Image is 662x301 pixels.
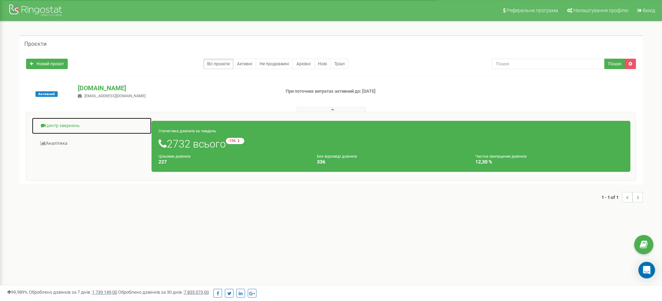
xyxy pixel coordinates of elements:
a: Новий проєкт [26,59,68,69]
h5: Проєкти [24,41,47,47]
h4: 227 [158,159,307,165]
a: Архівні [293,59,314,69]
u: 7 835 073,00 [184,290,209,295]
small: Цільових дзвінків [158,154,190,159]
u: 1 739 149,00 [92,290,117,295]
nav: ... [602,185,643,209]
h1: 2732 всього [158,138,623,150]
small: Частка пропущених дзвінків [475,154,526,159]
a: Активні [233,59,256,69]
a: Центр звернень [32,117,152,134]
span: Оброблено дзвінків за 30 днів : [118,290,209,295]
button: Пошук [604,59,625,69]
span: Реферальна програма [507,8,558,13]
small: Статистика дзвінків за тиждень [158,129,216,133]
span: 99,989% [7,290,28,295]
span: Вихід [643,8,655,13]
h4: 12,30 % [475,159,623,165]
a: Всі проєкти [203,59,234,69]
a: Тріал [330,59,349,69]
h4: 336 [317,159,465,165]
span: Оброблено дзвінків за 7 днів : [29,290,117,295]
div: Open Intercom Messenger [638,262,655,278]
small: Без відповіді дзвінків [317,154,357,159]
small: -196 [226,138,244,144]
p: При поточних витратах активний до: [DATE] [286,88,430,95]
span: 1 - 1 of 1 [602,192,622,202]
span: [EMAIL_ADDRESS][DOMAIN_NAME] [84,94,146,98]
input: Пошук [491,59,605,69]
a: Нові [314,59,331,69]
p: [DOMAIN_NAME] [78,84,274,93]
span: Налаштування профілю [573,8,628,13]
span: Активний [35,91,58,97]
a: Аналiтика [32,135,152,152]
a: Не продовжені [256,59,293,69]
